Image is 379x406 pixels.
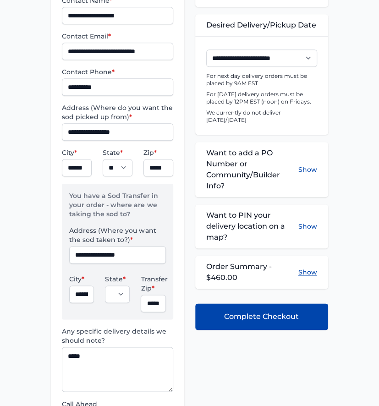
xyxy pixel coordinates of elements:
div: Desired Delivery/Pickup Date [195,14,328,36]
button: Show [298,210,317,243]
p: For [DATE] delivery orders must be placed by 12PM EST (noon) on Fridays. [206,91,317,105]
p: You have a Sod Transfer in your order - where are we taking the sod to? [69,191,165,226]
label: Address (Where do you want the sod picked up from) [62,103,173,121]
p: We currently do not deliver [DATE]/[DATE] [206,109,317,124]
p: For next day delivery orders must be placed by 9AM EST [206,72,317,87]
span: Order Summary - $460.00 [206,261,298,283]
label: Any specific delivery details we should note? [62,327,173,345]
label: Address (Where you want the sod taken to?) [69,226,165,244]
label: State [105,274,130,284]
label: Contact Email [62,32,173,41]
label: Contact Phone [62,67,173,77]
label: State [103,148,132,157]
button: Show [298,268,317,277]
label: Transfer Zip [141,274,165,293]
label: City [62,148,92,157]
button: Show [298,148,317,192]
label: City [69,274,94,284]
button: Complete Checkout [195,303,328,330]
span: Want to add a PO Number or Community/Builder Info? [206,148,298,192]
span: Complete Checkout [224,311,299,322]
span: Want to PIN your delivery location on a map? [206,210,298,243]
label: Zip [143,148,173,157]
